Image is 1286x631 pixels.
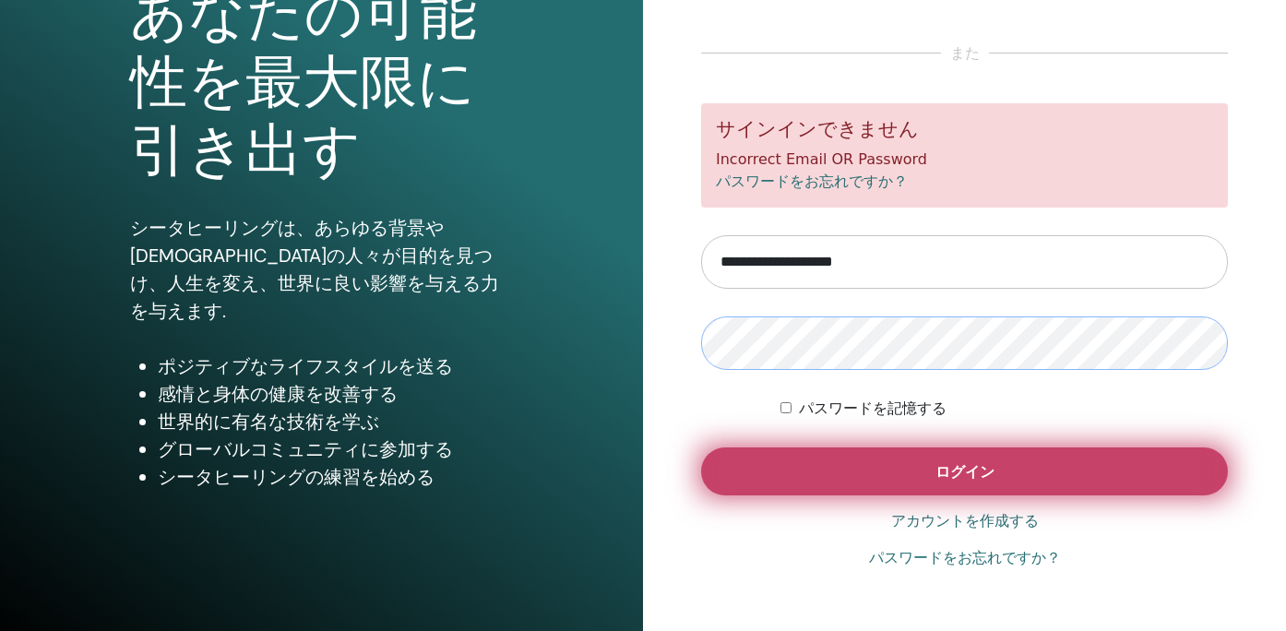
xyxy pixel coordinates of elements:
button: ログイン [701,447,1228,495]
li: グローバルコミュニティに参加する [158,435,513,463]
a: アカウントを作成する [891,510,1039,532]
p: シータヒーリングは、あらゆる背景や[DEMOGRAPHIC_DATA]の人々が目的を見つけ、人生を変え、世界に良い影響を与える力を与えます. [130,214,513,325]
li: 世界的に有名な技術を学ぶ [158,408,513,435]
li: シータヒーリングの練習を始める [158,463,513,491]
span: また [941,42,989,65]
li: 感情と身体の健康を改善する [158,380,513,408]
a: パスワードをお忘れですか？ [869,547,1061,569]
a: パスワードをお忘れですか？ [716,173,908,190]
li: ポジティブなライフスタイルを送る [158,352,513,380]
label: パスワードを記憶する [799,398,947,420]
div: Incorrect Email OR Password [701,103,1228,208]
span: ログイン [935,462,994,482]
div: Keep me authenticated indefinitely or until I manually logout [780,398,1228,420]
h5: サインインできません [716,118,1213,141]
